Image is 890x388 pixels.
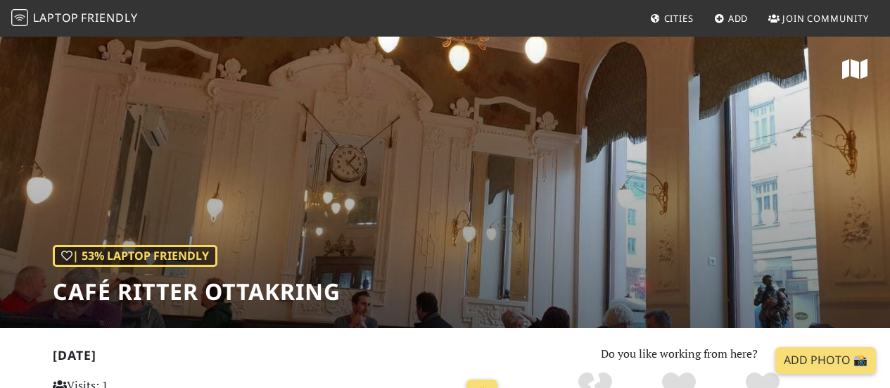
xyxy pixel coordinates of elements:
[81,10,137,25] span: Friendly
[664,12,694,25] span: Cities
[53,348,504,368] h2: [DATE]
[782,12,869,25] span: Join Community
[11,6,138,31] a: LaptopFriendly LaptopFriendly
[728,12,749,25] span: Add
[708,6,754,31] a: Add
[644,6,699,31] a: Cities
[521,345,838,363] p: Do you like working from here?
[33,10,79,25] span: Laptop
[763,6,875,31] a: Join Community
[775,347,876,374] a: Add Photo 📸
[11,9,28,26] img: LaptopFriendly
[53,278,341,305] h1: Café Ritter Ottakring
[53,245,217,268] div: | 53% Laptop Friendly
